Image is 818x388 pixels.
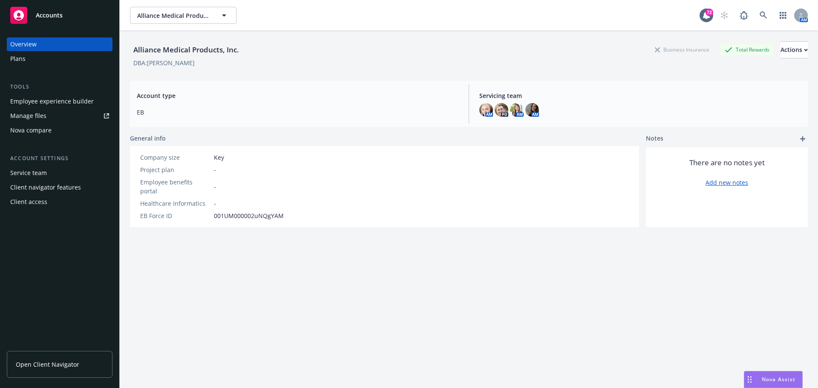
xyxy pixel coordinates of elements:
[7,166,112,180] a: Service team
[140,165,210,174] div: Project plan
[137,108,458,117] span: EB
[798,134,808,144] a: add
[781,42,808,58] div: Actions
[495,103,508,117] img: photo
[7,83,112,91] div: Tools
[16,360,79,369] span: Open Client Navigator
[744,371,803,388] button: Nova Assist
[130,44,242,55] div: Alliance Medical Products, Inc.
[7,124,112,137] a: Nova compare
[7,52,112,66] a: Plans
[140,211,210,220] div: EB Force ID
[10,166,47,180] div: Service team
[130,134,166,143] span: General info
[214,153,224,162] span: Key
[7,3,112,27] a: Accounts
[7,154,112,163] div: Account settings
[755,7,772,24] a: Search
[7,181,112,194] a: Client navigator features
[525,103,539,117] img: photo
[137,91,458,100] span: Account type
[762,376,795,383] span: Nova Assist
[744,371,755,388] div: Drag to move
[716,7,733,24] a: Start snowing
[214,182,216,191] span: -
[7,95,112,108] a: Employee experience builder
[140,153,210,162] div: Company size
[735,7,752,24] a: Report a Bug
[214,165,216,174] span: -
[137,11,211,20] span: Alliance Medical Products, Inc.
[10,181,81,194] div: Client navigator features
[10,195,47,209] div: Client access
[10,124,52,137] div: Nova compare
[10,52,26,66] div: Plans
[214,211,284,220] span: 001UM000002uNQgYAM
[781,41,808,58] button: Actions
[7,37,112,51] a: Overview
[510,103,524,117] img: photo
[130,7,236,24] button: Alliance Medical Products, Inc.
[36,12,63,19] span: Accounts
[7,195,112,209] a: Client access
[651,44,714,55] div: Business Insurance
[706,9,713,16] div: 72
[140,178,210,195] div: Employee benefits portal
[10,95,94,108] div: Employee experience builder
[689,158,765,168] span: There are no notes yet
[214,199,216,208] span: -
[10,37,37,51] div: Overview
[133,58,195,67] div: DBA: [PERSON_NAME]
[10,109,46,123] div: Manage files
[706,178,748,187] a: Add new notes
[775,7,792,24] a: Switch app
[479,103,493,117] img: photo
[140,199,210,208] div: Healthcare Informatics
[720,44,774,55] div: Total Rewards
[479,91,801,100] span: Servicing team
[646,134,663,144] span: Notes
[7,109,112,123] a: Manage files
